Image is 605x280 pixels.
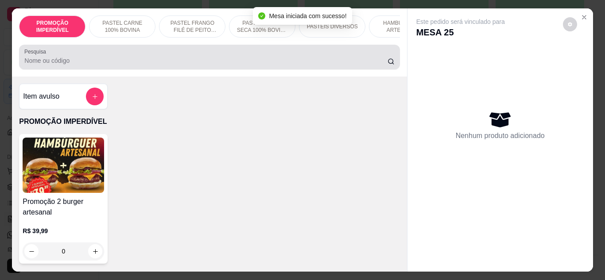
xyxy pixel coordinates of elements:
[23,138,104,193] img: product-image
[416,26,505,38] p: MESA 25
[86,88,104,105] button: add-separate-item
[456,130,545,141] p: Nenhum produto adicionado
[167,19,218,34] p: PASTEL FRANGO FILÉ DE PEITO DESFIADO
[563,17,577,31] button: decrease-product-quantity
[307,23,358,30] p: PASTÉIS DIVERSOS
[27,19,78,34] p: PROMOÇÃO IMPERDÍVEL
[258,12,265,19] span: check-circle
[269,12,346,19] span: Mesa iniciada com sucesso!
[23,196,104,218] h4: Promoção 2 burger artesanal
[24,48,49,55] label: Pesquisa
[237,19,288,34] p: PASTEL CARNE SECA 100% BOVINA DESFIADA
[97,19,148,34] p: PASTEL CARNE 100% BOVINA
[376,19,428,34] p: HAMBÚRGUER ARTESANAL
[23,91,59,102] h4: Item avulso
[416,17,505,26] p: Este pedido será vinculado para
[24,56,388,65] input: Pesquisa
[19,116,399,127] p: PROMOÇÃO IMPERDÍVEL
[23,226,104,235] p: R$ 39,99
[577,10,591,24] button: Close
